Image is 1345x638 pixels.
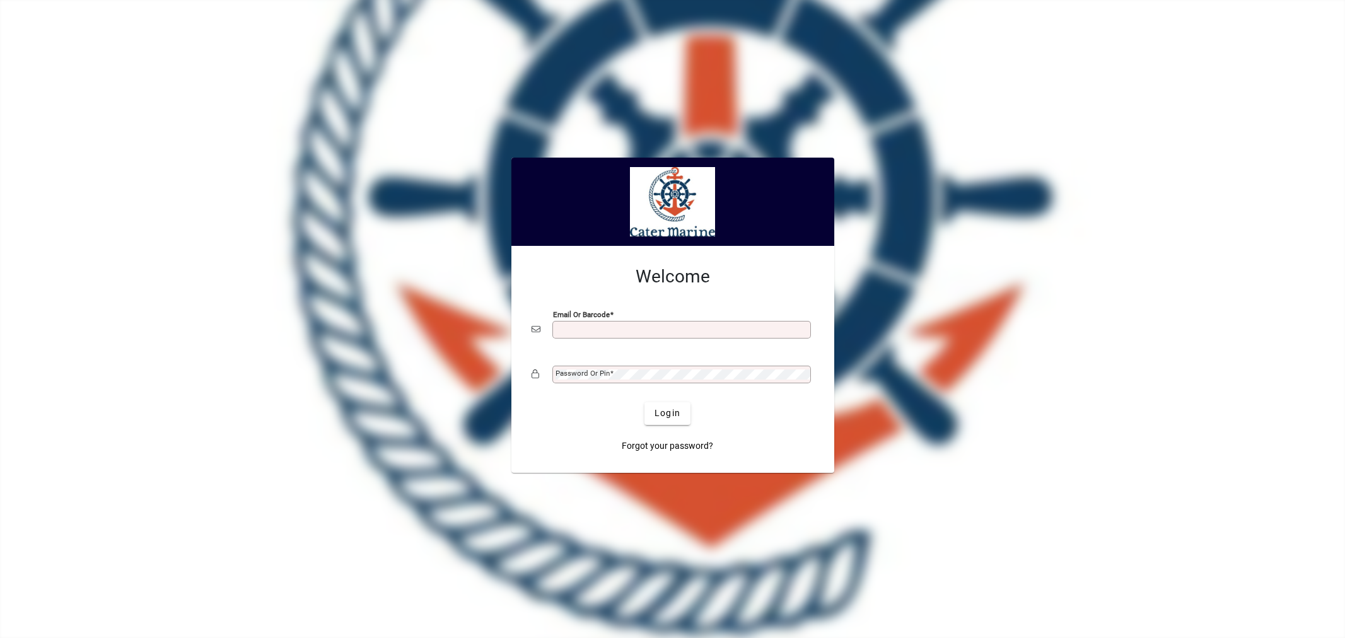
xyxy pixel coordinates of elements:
[553,310,610,318] mat-label: Email or Barcode
[532,266,814,287] h2: Welcome
[622,439,713,453] span: Forgot your password?
[617,435,718,458] a: Forgot your password?
[556,369,610,378] mat-label: Password or Pin
[644,402,690,425] button: Login
[655,407,680,420] span: Login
